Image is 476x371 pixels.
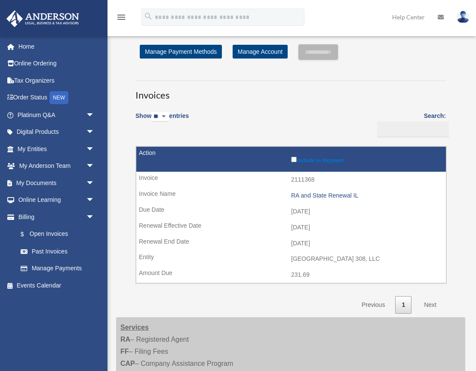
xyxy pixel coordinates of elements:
[86,106,103,124] span: arrow_drop_down
[136,220,446,236] td: [DATE]
[136,251,446,267] td: [GEOGRAPHIC_DATA] 308, LLC
[457,11,470,23] img: User Pic
[136,267,446,283] td: 231.69
[136,204,446,220] td: [DATE]
[144,12,153,21] i: search
[418,296,443,314] a: Next
[140,45,222,59] a: Manage Payment Methods
[86,192,103,209] span: arrow_drop_down
[12,260,103,277] a: Manage Payments
[6,89,107,107] a: Order StatusNEW
[136,172,446,188] td: 2111368
[86,174,103,192] span: arrow_drop_down
[12,243,103,260] a: Past Invoices
[6,208,103,226] a: Billingarrow_drop_down
[86,208,103,226] span: arrow_drop_down
[120,360,135,367] strong: CAP
[6,158,107,175] a: My Anderson Teamarrow_drop_down
[395,296,412,314] a: 1
[135,111,189,130] label: Show entries
[291,155,442,164] label: Include in Payment
[6,124,107,141] a: Digital Productsarrow_drop_down
[49,91,68,104] div: NEW
[6,38,107,55] a: Home
[86,158,103,175] span: arrow_drop_down
[6,106,107,124] a: Platinum Q&Aarrow_drop_down
[6,277,107,294] a: Events Calendar
[355,296,391,314] a: Previous
[12,226,99,243] a: $Open Invoices
[6,72,107,89] a: Tax Organizers
[151,112,169,122] select: Showentries
[374,111,446,137] label: Search:
[25,229,30,240] span: $
[233,45,288,59] a: Manage Account
[6,55,107,72] a: Online Ordering
[116,12,126,22] i: menu
[291,192,442,199] div: RA and State Renewal IL
[86,140,103,158] span: arrow_drop_down
[120,324,149,331] strong: Services
[377,121,449,138] input: Search:
[136,235,446,252] td: [DATE]
[4,10,82,27] img: Anderson Advisors Platinum Portal
[6,140,107,158] a: My Entitiesarrow_drop_down
[86,124,103,141] span: arrow_drop_down
[120,348,129,355] strong: FF
[135,80,446,102] h3: Invoices
[291,157,297,162] input: Include in Payment
[116,15,126,22] a: menu
[120,336,130,343] strong: RA
[6,174,107,192] a: My Documentsarrow_drop_down
[6,192,107,209] a: Online Learningarrow_drop_down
